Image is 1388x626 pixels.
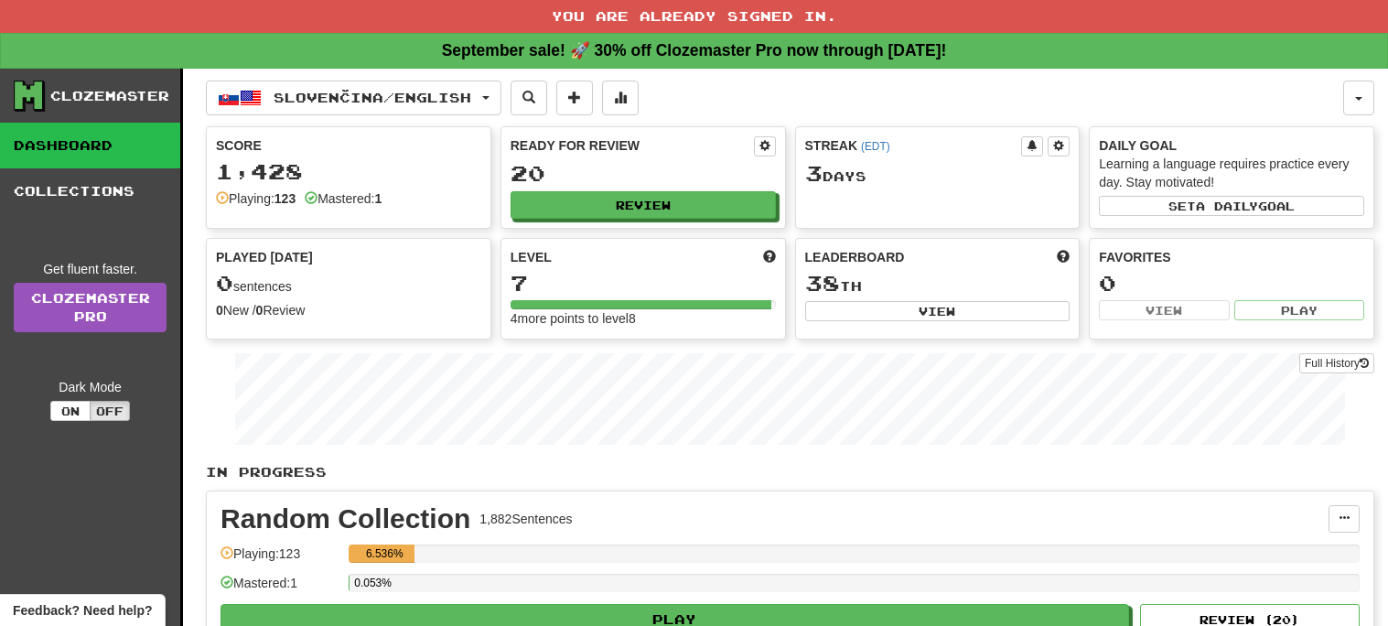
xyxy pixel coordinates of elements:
[1099,196,1364,216] button: Seta dailygoal
[1099,272,1364,295] div: 0
[14,283,167,332] a: ClozemasterPro
[805,248,905,266] span: Leaderboard
[216,189,296,208] div: Playing:
[805,270,840,296] span: 38
[1099,136,1364,155] div: Daily Goal
[216,303,223,318] strong: 0
[602,81,639,115] button: More stats
[216,136,481,155] div: Score
[511,81,547,115] button: Search sentences
[1234,300,1364,320] button: Play
[511,309,776,328] div: 4 more points to level 8
[13,601,152,620] span: Open feedback widget
[861,140,890,153] a: (EDT)
[1099,155,1364,191] div: Learning a language requires practice every day. Stay motivated!
[511,272,776,295] div: 7
[556,81,593,115] button: Add sentence to collection
[216,160,481,183] div: 1,428
[374,191,382,206] strong: 1
[256,303,264,318] strong: 0
[511,191,776,219] button: Review
[274,90,471,105] span: Slovenčina / English
[14,378,167,396] div: Dark Mode
[805,162,1071,186] div: Day s
[805,136,1022,155] div: Streak
[1099,248,1364,266] div: Favorites
[50,87,169,105] div: Clozemaster
[216,248,313,266] span: Played [DATE]
[216,270,233,296] span: 0
[221,545,339,575] div: Playing: 123
[1057,248,1070,266] span: This week in points, UTC
[274,191,296,206] strong: 123
[305,189,382,208] div: Mastered:
[14,260,167,278] div: Get fluent faster.
[763,248,776,266] span: Score more points to level up
[216,272,481,296] div: sentences
[1099,300,1229,320] button: View
[511,248,552,266] span: Level
[511,136,754,155] div: Ready for Review
[206,81,501,115] button: Slovenčina/English
[479,510,572,528] div: 1,882 Sentences
[805,301,1071,321] button: View
[1299,353,1374,373] button: Full History
[805,160,823,186] span: 3
[221,574,339,604] div: Mastered: 1
[1196,200,1258,212] span: a daily
[442,41,947,59] strong: September sale! 🚀 30% off Clozemaster Pro now through [DATE]!
[50,401,91,421] button: On
[221,505,470,533] div: Random Collection
[206,463,1374,481] p: In Progress
[805,272,1071,296] div: th
[354,545,414,563] div: 6.536%
[90,401,130,421] button: Off
[216,301,481,319] div: New / Review
[511,162,776,185] div: 20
